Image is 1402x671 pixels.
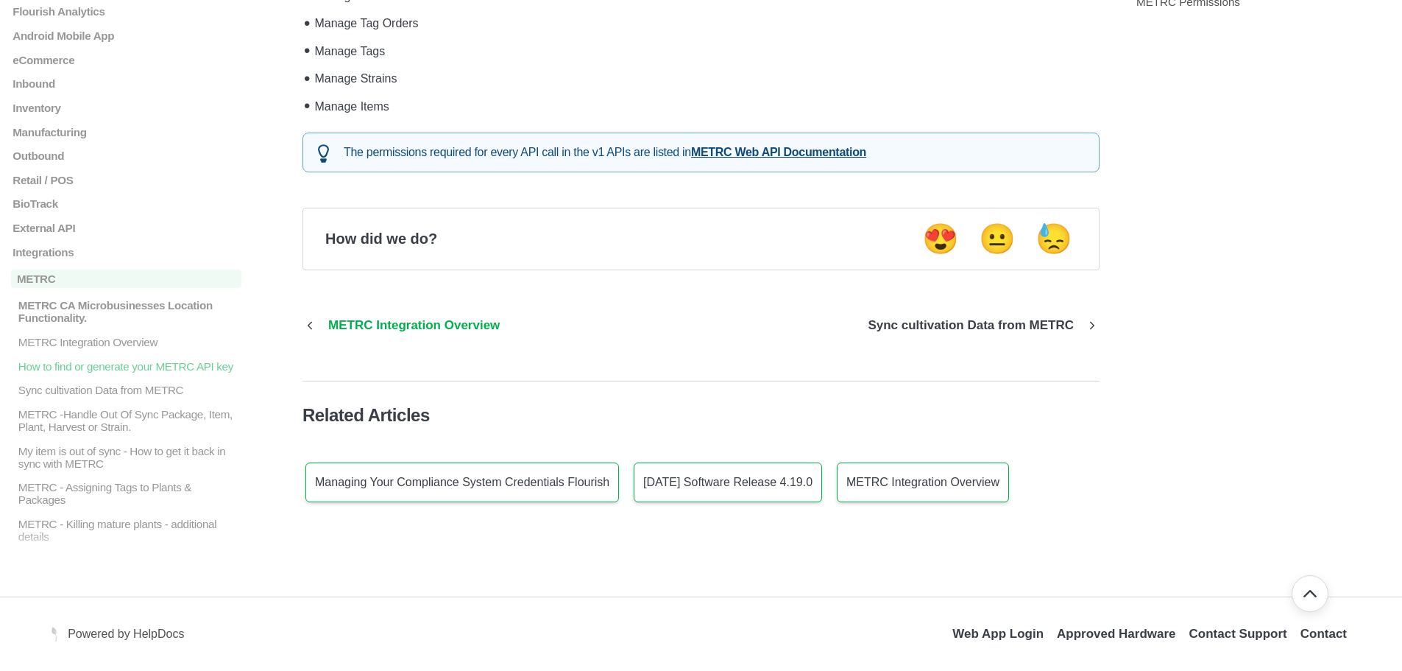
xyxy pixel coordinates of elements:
button: Go back to top of document [1292,575,1328,612]
a: Contact [1300,627,1347,641]
a: Opens in a new tab [52,627,60,641]
a: METRC Web API Documentation [691,146,866,158]
a: METRC - Killing mature plants - additional details [11,518,241,543]
a: Go to next article Sync cultivation Data from METRC [857,306,1100,345]
a: Opens in a new tab [60,627,184,641]
a: Sync cultivation Data from METRC [11,384,241,396]
a: Retail / POS [11,174,241,186]
a: METRC CA Microbusinesses Location Functionality. [11,299,241,324]
a: External API [11,222,241,234]
a: Flourish Analytics [11,5,241,18]
li: Manage Items [310,91,1100,119]
a: Inbound [11,77,241,90]
p: [DATE] Software Release 4.19.0 [643,476,812,489]
button: Negative feedback button [1031,221,1077,257]
button: Neutral feedback button [974,221,1020,257]
a: BioTrack [11,197,241,210]
a: Opens in a new tab [1189,627,1287,641]
a: My item is out of sync - How to get it back in sync with METRC [11,444,241,469]
a: Outbound [11,150,241,162]
a: How to find or generate your METRC API key [11,360,241,373]
a: Opens in a new tab [952,627,1044,641]
a: Manufacturing [11,125,241,138]
p: METRC -Handle Out Of Sync Package, Item, Plant, Harvest or Strain. [17,408,241,433]
a: METRC [11,270,241,288]
p: METRC Integration Overview [17,336,241,348]
a: eCommerce [11,53,241,66]
li: Manage Strains [310,63,1100,91]
div: The permissions required for every API call in the v1 APIs are listed in [302,133,1100,172]
img: Flourish Help Center [52,627,57,642]
li: Manage Tags [310,35,1100,63]
a: METRC Integration Overview [11,336,241,348]
a: Go to previous article METRC Integration Overview [302,306,511,345]
p: METRC CA Microbusinesses Location Functionality. [17,299,241,324]
p: How to find or generate your METRC API key [17,360,241,373]
a: Android Mobile App [11,29,241,42]
h4: Related Articles [302,405,1100,426]
p: My item is out of sync - How to get it back in sync with METRC [17,444,241,469]
a: Inventory [11,102,241,114]
p: METRC - Assigning Tags to Plants & Packages [17,481,241,506]
p: How did we do? [325,231,437,247]
a: METRC -Handle Out Of Sync Package, Item, Plant, Harvest or Strain. [11,408,241,433]
a: METRC - Assigning Tags to Plants & Packages [11,481,241,506]
p: Sync cultivation Data from METRC [857,318,1085,333]
p: Sync cultivation Data from METRC [17,384,241,396]
p: METRC Integration Overview [317,318,511,333]
a: Opens in a new tab [1057,627,1176,641]
button: Positive feedback button [918,221,963,257]
a: METRC Integration Overview [837,463,1009,502]
span: Powered by HelpDocs [68,628,184,640]
li: Manage Tag Orders [310,7,1100,35]
a: Integrations [11,245,241,258]
a: Managing Your Compliance System Credentials Flourish [305,463,619,502]
p: METRC Integration Overview [846,476,999,489]
p: METRC - Killing mature plants - additional details [17,518,241,543]
a: [DATE] Software Release 4.19.0 [634,463,822,502]
p: Managing Your Compliance System Credentials Flourish [315,476,609,489]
